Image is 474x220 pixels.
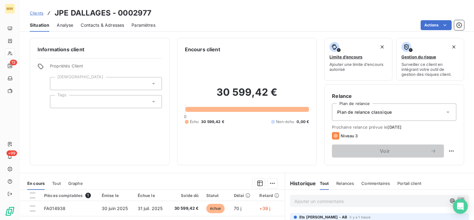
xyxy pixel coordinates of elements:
div: Délai [234,193,252,198]
span: Tout [320,181,329,186]
span: Commentaires [361,181,390,186]
h2: 30 599,42 € [185,86,309,105]
span: Analyse [57,22,73,28]
span: 30 599,42 € [201,119,224,125]
span: 70 j [234,206,242,211]
div: Solde dû [172,193,199,198]
h6: Relance [332,92,456,100]
button: Limite d’encoursAjouter une limite d’encours autorisé [324,38,392,81]
div: Échue le [138,193,165,198]
span: il y a 1 heure [350,215,370,219]
h6: Historique [285,180,316,187]
span: Ajouter une limite d’encours autorisé [329,62,387,72]
span: Gestion du risque [401,54,436,59]
span: Graphe [68,181,83,186]
span: 1 [85,193,91,198]
span: Portail client [397,181,421,186]
span: Propriétés Client [50,63,162,72]
span: Tout [52,181,61,186]
div: MW [5,4,15,14]
div: Émise le [102,193,130,198]
span: Surveiller ce client en intégrant votre outil de gestion des risques client. [401,62,459,77]
span: 30 599,42 € [172,205,199,212]
span: 0,00 € [297,119,309,125]
div: Open Intercom Messenger [453,199,468,214]
span: 30 juin 2025 [102,206,128,211]
span: Plan de relance classique [337,109,392,115]
span: Ets [PERSON_NAME] - AB [299,214,347,220]
span: Niveau 3 [341,133,358,138]
span: Relances [336,181,354,186]
span: +99 [7,150,17,156]
h3: JPE DALLAGES - 0002977 [55,7,151,19]
a: Clients [30,10,43,16]
span: Situation [30,22,49,28]
input: Ajouter une valeur [55,81,60,86]
button: Gestion du risqueSurveiller ce client en intégrant votre outil de gestion des risques client. [396,38,464,81]
div: Retard [259,193,281,198]
span: Paramètres [132,22,155,28]
span: 13 [10,60,17,65]
span: Clients [30,11,43,16]
div: Pièces comptables [44,193,94,198]
span: 0 [184,114,186,119]
h6: Encours client [185,46,220,53]
span: FA014938 [44,206,65,211]
span: [DATE] [387,125,401,130]
span: En cours [27,181,45,186]
span: Limite d’encours [329,54,362,59]
div: Statut [206,193,226,198]
span: Échu [190,119,199,125]
img: Logo LeanPay [5,206,15,216]
input: Ajouter une valeur [55,99,60,104]
span: Prochaine relance prévue le [332,125,456,130]
span: Voir [339,149,430,154]
span: échue [206,204,225,213]
button: Actions [421,20,452,30]
span: Contacts & Adresses [81,22,124,28]
span: +39 j [259,206,270,211]
h6: Informations client [38,46,162,53]
span: 31 juil. 2025 [138,206,163,211]
span: Non-échu [276,119,294,125]
button: Voir [332,144,444,158]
